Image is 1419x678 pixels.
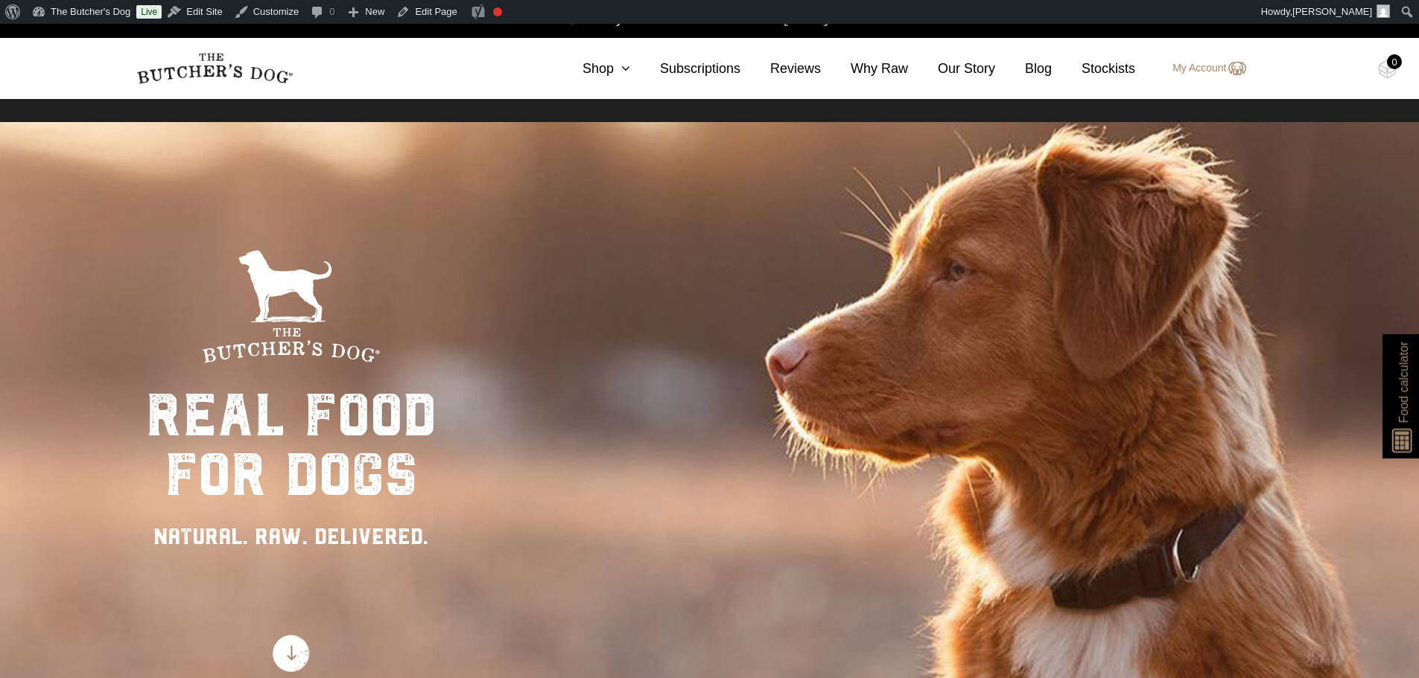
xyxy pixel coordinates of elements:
a: Subscriptions [630,59,740,79]
a: Live [136,5,162,19]
div: Focus keyphrase not set [493,7,502,16]
a: Shop [553,59,630,79]
a: Reviews [740,59,821,79]
a: Blog [995,59,1052,79]
a: close [1394,9,1404,27]
span: Food calculator [1394,342,1412,423]
div: real food for dogs [146,386,437,505]
img: TBD_Cart-Empty.png [1378,60,1397,79]
a: Our Story [908,59,995,79]
div: NATURAL. RAW. DELIVERED. [146,519,437,553]
a: Why Raw [821,59,908,79]
a: My Account [1158,60,1245,77]
div: 0 [1387,54,1402,69]
span: [PERSON_NAME] [1292,6,1372,17]
a: Stockists [1052,59,1135,79]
